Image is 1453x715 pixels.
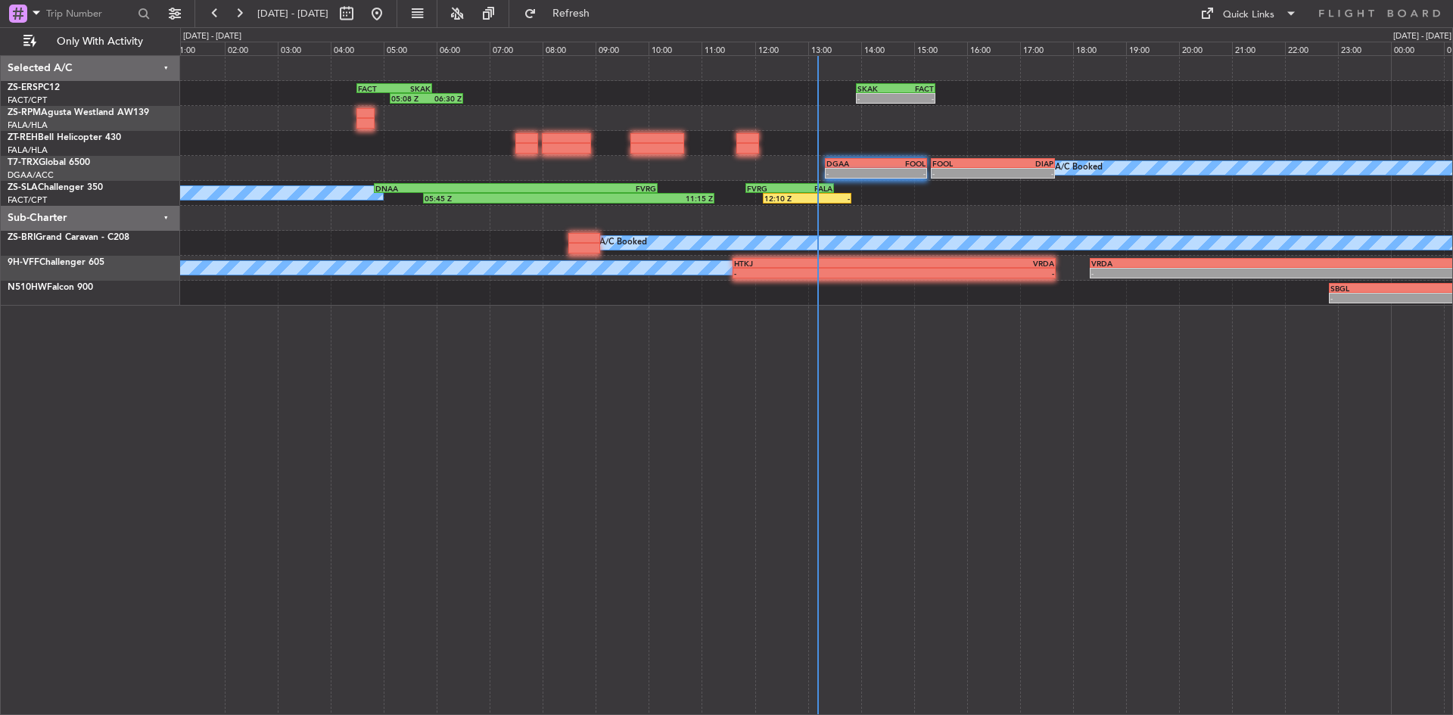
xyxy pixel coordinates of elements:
[8,133,121,142] a: ZT-REHBell Helicopter 430
[702,42,755,55] div: 11:00
[490,42,543,55] div: 07:00
[896,84,935,93] div: FACT
[1091,259,1289,268] div: VRDA
[427,94,462,103] div: 06:30 Z
[8,95,47,106] a: FACT/CPT
[17,30,164,54] button: Only With Activity
[1055,157,1103,179] div: A/C Booked
[358,84,394,93] div: FACT
[857,94,896,103] div: -
[540,8,603,19] span: Refresh
[857,84,896,93] div: SKAK
[861,42,914,55] div: 14:00
[596,42,649,55] div: 09:00
[8,108,149,117] a: ZS-RPMAgusta Westland AW139
[807,194,851,203] div: -
[1126,42,1179,55] div: 19:00
[649,42,702,55] div: 10:00
[8,194,47,206] a: FACT/CPT
[8,108,41,117] span: ZS-RPM
[914,42,967,55] div: 15:00
[993,159,1053,168] div: DIAP
[734,259,894,268] div: HTKJ
[895,269,1054,278] div: -
[278,42,331,55] div: 03:00
[932,169,993,178] div: -
[1393,30,1451,43] div: [DATE] - [DATE]
[437,42,490,55] div: 06:00
[895,259,1054,268] div: VRDA
[8,145,48,156] a: FALA/HLA
[876,169,925,178] div: -
[967,42,1020,55] div: 16:00
[331,42,384,55] div: 04:00
[599,232,647,254] div: A/C Booked
[1391,42,1444,55] div: 00:00
[8,169,54,181] a: DGAA/ACC
[808,42,861,55] div: 13:00
[8,233,129,242] a: ZS-BRIGrand Caravan - C208
[8,183,103,192] a: ZS-SLAChallenger 350
[8,258,39,267] span: 9H-VFF
[8,258,104,267] a: 9H-VFFChallenger 605
[734,269,894,278] div: -
[517,2,608,26] button: Refresh
[394,84,431,93] div: SKAK
[826,169,876,178] div: -
[876,159,925,168] div: FOOL
[747,184,790,193] div: FVRG
[8,83,38,92] span: ZS-ERS
[39,36,160,47] span: Only With Activity
[384,42,437,55] div: 05:00
[993,169,1053,178] div: -
[1338,42,1391,55] div: 23:00
[1232,42,1285,55] div: 21:00
[8,120,48,131] a: FALA/HLA
[1073,42,1126,55] div: 18:00
[425,194,569,203] div: 05:45 Z
[789,184,832,193] div: FALA
[1020,42,1073,55] div: 17:00
[569,194,714,203] div: 11:15 Z
[1285,42,1338,55] div: 22:00
[8,158,90,167] a: T7-TRXGlobal 6500
[932,159,993,168] div: FOOL
[8,83,60,92] a: ZS-ERSPC12
[826,159,876,168] div: DGAA
[183,30,241,43] div: [DATE] - [DATE]
[225,42,278,55] div: 02:00
[375,184,515,193] div: DNAA
[8,158,39,167] span: T7-TRX
[46,2,133,25] input: Trip Number
[755,42,808,55] div: 12:00
[1223,8,1274,23] div: Quick Links
[172,42,225,55] div: 01:00
[515,184,655,193] div: FVRG
[8,133,38,142] span: ZT-REH
[257,7,328,20] span: [DATE] - [DATE]
[1179,42,1232,55] div: 20:00
[543,42,596,55] div: 08:00
[8,183,38,192] span: ZS-SLA
[8,283,93,292] a: N510HWFalcon 900
[896,94,935,103] div: -
[8,233,36,242] span: ZS-BRI
[391,94,426,103] div: 05:08 Z
[1091,269,1289,278] div: -
[764,194,807,203] div: 12:10 Z
[1193,2,1305,26] button: Quick Links
[8,283,47,292] span: N510HW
